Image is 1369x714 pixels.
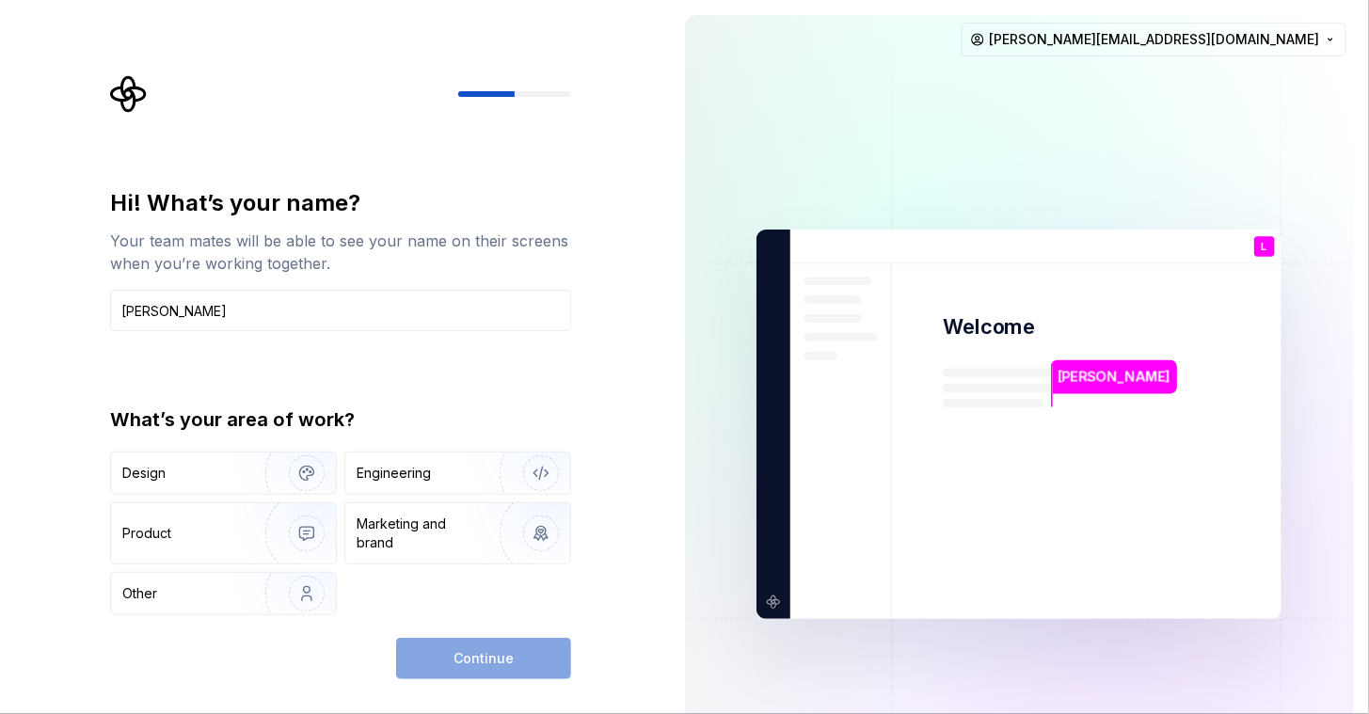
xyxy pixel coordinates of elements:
svg: Supernova Logo [110,75,148,113]
p: Welcome [943,314,1035,341]
div: What’s your area of work? [110,406,571,433]
div: Hi! What’s your name? [110,188,571,218]
div: Your team mates will be able to see your name on their screens when you’re working together. [110,230,571,275]
p: [PERSON_NAME] [1059,367,1171,388]
div: Marketing and brand [357,515,484,552]
div: Design [122,464,166,483]
div: Product [122,524,171,543]
input: Han Solo [110,290,571,331]
div: Engineering [357,464,431,483]
p: L [1262,242,1267,252]
div: Other [122,584,157,603]
span: [PERSON_NAME][EMAIL_ADDRESS][DOMAIN_NAME] [989,30,1319,49]
button: [PERSON_NAME][EMAIL_ADDRESS][DOMAIN_NAME] [962,23,1346,56]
